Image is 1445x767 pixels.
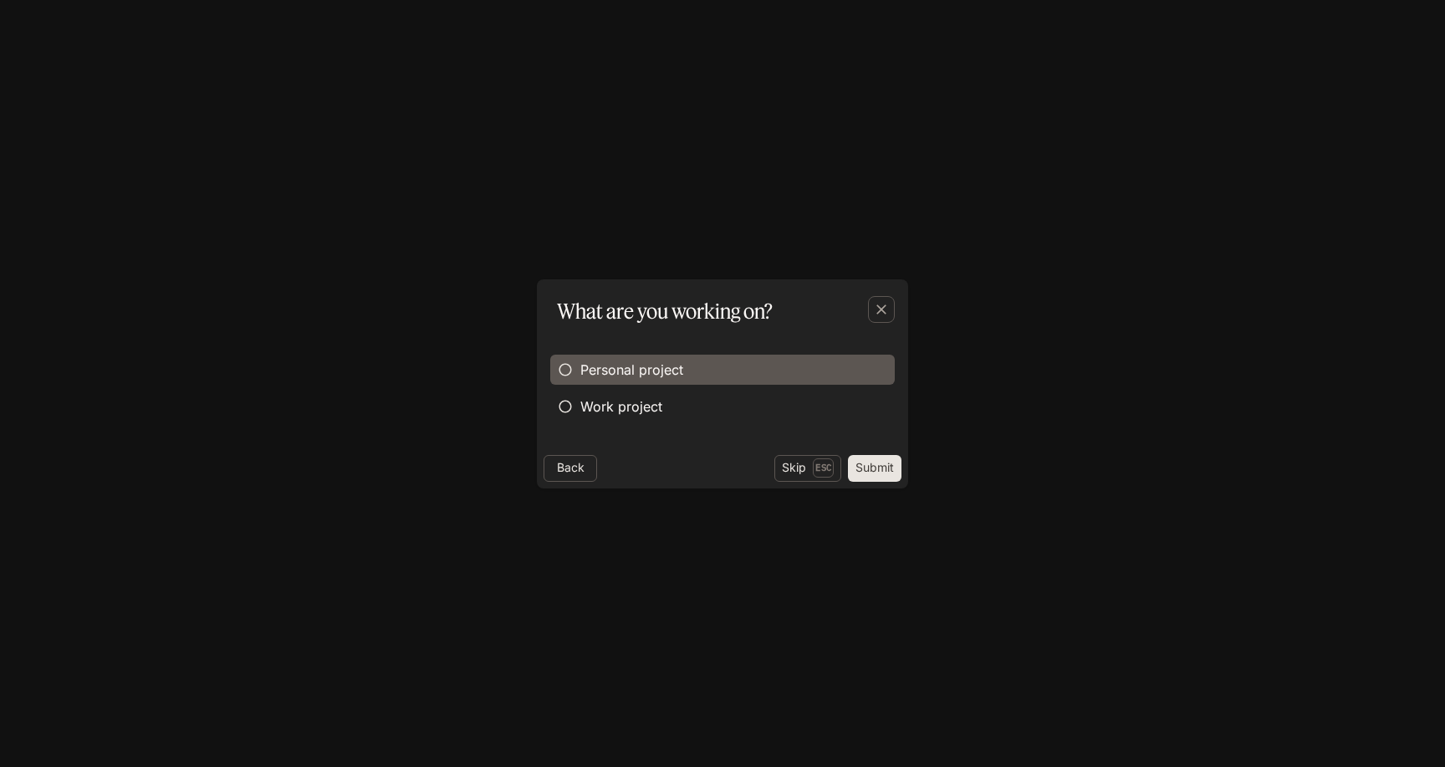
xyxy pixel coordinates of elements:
[580,396,662,417] span: Work project
[557,296,773,326] p: What are you working on?
[848,455,901,482] button: Submit
[813,458,834,477] p: Esc
[580,360,683,380] span: Personal project
[774,455,841,482] button: SkipEsc
[544,455,597,482] button: Back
